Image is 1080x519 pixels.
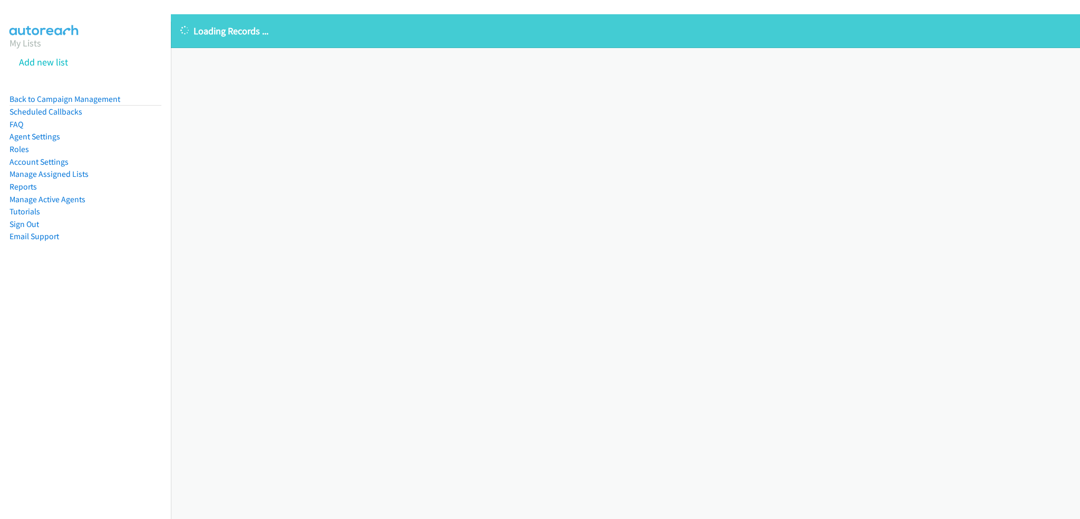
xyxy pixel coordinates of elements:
a: Sign Out [9,219,39,229]
a: Email Support [9,231,59,241]
a: Reports [9,182,37,192]
a: Back to Campaign Management [9,94,120,104]
a: Agent Settings [9,131,60,141]
a: Roles [9,144,29,154]
a: FAQ [9,119,23,129]
a: Add new list [19,56,68,68]
a: Scheduled Callbacks [9,107,82,117]
a: Tutorials [9,206,40,216]
p: Loading Records ... [180,24,1071,38]
a: Account Settings [9,157,69,167]
a: Manage Assigned Lists [9,169,89,179]
a: Manage Active Agents [9,194,85,204]
a: My Lists [9,37,41,49]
